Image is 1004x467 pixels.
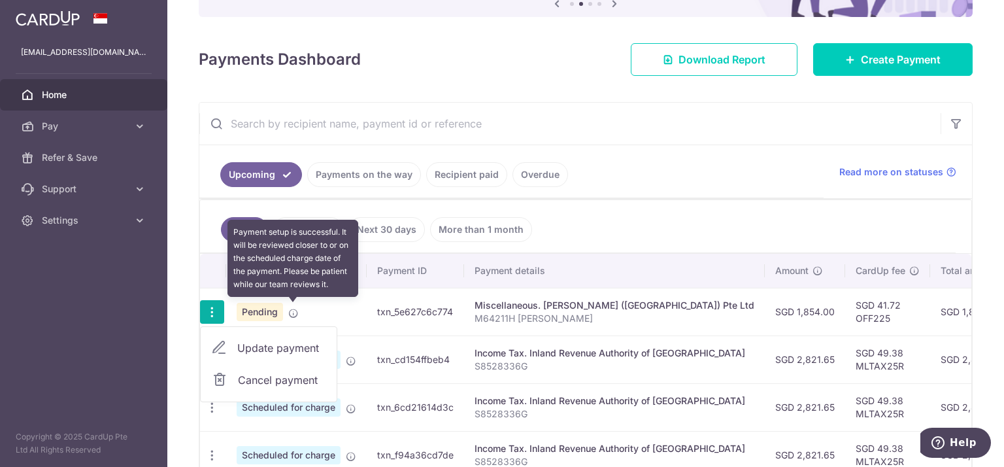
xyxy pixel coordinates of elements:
div: Income Tax. Inland Revenue Authority of [GEOGRAPHIC_DATA] [475,442,754,455]
p: M64211H [PERSON_NAME] [475,312,754,325]
p: S8528336G [475,360,754,373]
a: All [221,217,268,242]
a: Upcoming [220,162,302,187]
iframe: Opens a widget where you can find more information [920,428,991,460]
a: Create Payment [813,43,973,76]
span: Amount [775,264,809,277]
td: txn_cd154ffbeb4 [367,336,464,383]
td: SGD 49.38 MLTAX25R [845,383,930,431]
a: Download Report [631,43,797,76]
th: Payment details [464,254,765,288]
span: Pay [42,120,128,133]
span: Scheduled for charge [237,446,341,464]
a: More than 1 month [430,217,532,242]
p: [EMAIL_ADDRESS][DOMAIN_NAME] [21,46,146,59]
td: txn_5e627c6c774 [367,288,464,336]
h4: Payments Dashboard [199,48,361,71]
span: Settings [42,214,128,227]
div: Income Tax. Inland Revenue Authority of [GEOGRAPHIC_DATA] [475,347,754,360]
td: txn_6cd21614d3c [367,383,464,431]
div: Income Tax. Inland Revenue Authority of [GEOGRAPHIC_DATA] [475,394,754,407]
td: SGD 1,854.00 [765,288,845,336]
td: SGD 41.72 OFF225 [845,288,930,336]
td: SGD 2,821.65 [765,383,845,431]
td: SGD 2,821.65 [765,336,845,383]
a: Payments on the way [307,162,421,187]
span: Read more on statuses [839,165,943,179]
span: CardUp fee [856,264,905,277]
span: Refer & Save [42,151,128,164]
span: Support [42,182,128,196]
a: Recipient paid [426,162,507,187]
span: Create Payment [861,52,941,67]
span: Total amt. [941,264,984,277]
div: Payment setup is successful. It will be reviewed closer to or on the scheduled charge date of the... [227,220,358,297]
a: Overdue [512,162,568,187]
span: Pending [237,303,283,321]
p: S8528336G [475,407,754,421]
span: Download Report [678,52,765,67]
img: CardUp [16,10,80,26]
th: Payment ID [367,254,464,288]
a: Read more on statuses [839,165,956,179]
div: Miscellaneous. [PERSON_NAME] ([GEOGRAPHIC_DATA]) Pte Ltd [475,299,754,312]
span: Home [42,88,128,101]
span: Scheduled for charge [237,398,341,417]
input: Search by recipient name, payment id or reference [199,103,941,145]
a: Next 30 days [348,217,425,242]
td: SGD 49.38 MLTAX25R [845,336,930,383]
